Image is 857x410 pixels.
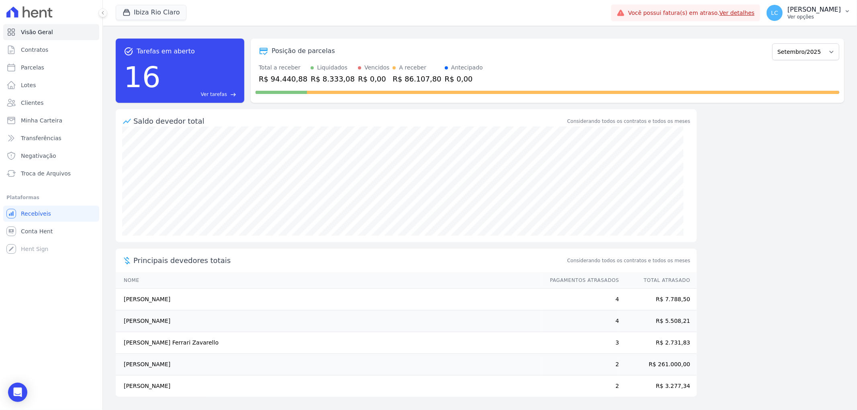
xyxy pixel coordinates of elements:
button: LC [PERSON_NAME] Ver opções [760,2,857,24]
span: Clientes [21,99,43,107]
a: Clientes [3,95,99,111]
td: 3 [542,332,620,354]
td: R$ 3.277,34 [620,375,697,397]
div: Liquidados [317,63,348,72]
a: Visão Geral [3,24,99,40]
td: R$ 261.000,00 [620,354,697,375]
span: Negativação [21,152,56,160]
a: Troca de Arquivos [3,165,99,182]
a: Recebíveis [3,206,99,222]
th: Nome [116,272,542,289]
span: Minha Carteira [21,116,62,124]
a: Contratos [3,42,99,58]
span: east [230,92,236,98]
div: 16 [124,56,161,98]
div: Vencidos [364,63,389,72]
div: Considerando todos os contratos e todos os meses [567,118,690,125]
div: Saldo devedor total [133,116,566,126]
span: Conta Hent [21,227,53,235]
a: Minha Carteira [3,112,99,129]
button: Ibiza Rio Claro [116,5,186,20]
span: Você possui fatura(s) em atraso. [628,9,755,17]
a: Parcelas [3,59,99,75]
span: Parcelas [21,63,44,71]
a: Lotes [3,77,99,93]
a: Conta Hent [3,223,99,239]
td: 4 [542,310,620,332]
div: Open Intercom Messenger [8,383,27,402]
p: [PERSON_NAME] [787,6,841,14]
span: Considerando todos os contratos e todos os meses [567,257,690,264]
td: R$ 7.788,50 [620,289,697,310]
td: 2 [542,354,620,375]
div: Posição de parcelas [272,46,335,56]
td: [PERSON_NAME] Ferrari Zavarello [116,332,542,354]
td: R$ 5.508,21 [620,310,697,332]
span: Troca de Arquivos [21,169,71,177]
div: R$ 0,00 [445,73,483,84]
div: R$ 94.440,88 [259,73,307,84]
a: Negativação [3,148,99,164]
td: 4 [542,289,620,310]
span: Recebíveis [21,210,51,218]
td: [PERSON_NAME] [116,375,542,397]
div: R$ 0,00 [358,73,389,84]
th: Total Atrasado [620,272,697,289]
div: A receber [399,63,426,72]
span: Transferências [21,134,61,142]
div: Total a receber [259,63,307,72]
span: Visão Geral [21,28,53,36]
th: Pagamentos Atrasados [542,272,620,289]
span: Tarefas em aberto [137,47,195,56]
div: R$ 86.107,80 [393,73,441,84]
td: [PERSON_NAME] [116,289,542,310]
td: [PERSON_NAME] [116,310,542,332]
span: Contratos [21,46,48,54]
a: Ver detalhes [720,10,755,16]
div: Plataformas [6,193,96,202]
td: R$ 2.731,83 [620,332,697,354]
td: [PERSON_NAME] [116,354,542,375]
span: Principais devedores totais [133,255,566,266]
span: task_alt [124,47,133,56]
span: Lotes [21,81,36,89]
a: Transferências [3,130,99,146]
span: Ver tarefas [201,91,227,98]
span: LC [771,10,778,16]
div: R$ 8.333,08 [311,73,355,84]
a: Ver tarefas east [164,91,236,98]
td: 2 [542,375,620,397]
p: Ver opções [787,14,841,20]
div: Antecipado [451,63,483,72]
